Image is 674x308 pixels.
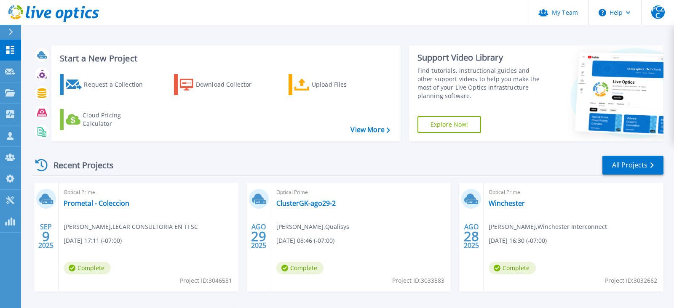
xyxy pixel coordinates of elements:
div: Support Video Library [417,52,546,63]
div: Download Collector [196,76,263,93]
span: PCZC [651,5,665,19]
span: Complete [276,262,324,274]
a: Download Collector [174,74,268,95]
a: ClusterGK-ago29-2 [276,199,336,207]
span: [PERSON_NAME] , LECAR CONSULTORIA EN TI SC [64,222,198,231]
span: [DATE] 08:46 (-07:00) [276,236,334,245]
span: Optical Prime [276,188,446,197]
span: Project ID: 3046581 [180,276,232,285]
a: Upload Files [289,74,382,95]
a: Winchester [489,199,525,207]
span: 29 [251,233,266,240]
h3: Start a New Project [60,54,390,63]
span: [DATE] 17:11 (-07:00) [64,236,122,245]
div: SEP 2025 [38,221,54,252]
div: Cloud Pricing Calculator [83,111,150,128]
div: AGO 2025 [463,221,479,252]
span: Project ID: 3032662 [605,276,657,285]
a: All Projects [602,156,663,175]
a: Explore Now! [417,116,481,133]
span: Optical Prime [489,188,658,197]
span: Optical Prime [64,188,233,197]
span: [DATE] 16:30 (-07:00) [489,236,547,245]
a: Cloud Pricing Calculator [60,109,154,130]
span: Complete [489,262,536,274]
div: Upload Files [312,76,379,93]
div: Request a Collection [84,76,151,93]
span: [PERSON_NAME] , Qualisys [276,222,349,231]
div: Find tutorials, instructional guides and other support videos to help you make the most of your L... [417,66,546,100]
a: View More [350,126,390,134]
div: Recent Projects [32,155,125,175]
span: Project ID: 3033583 [392,276,444,285]
a: Prometal - Coleccion [64,199,129,207]
span: [PERSON_NAME] , Winchester Interconnect [489,222,607,231]
a: Request a Collection [60,74,154,95]
span: Complete [64,262,111,274]
span: 28 [464,233,479,240]
div: AGO 2025 [251,221,267,252]
span: 9 [42,233,50,240]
